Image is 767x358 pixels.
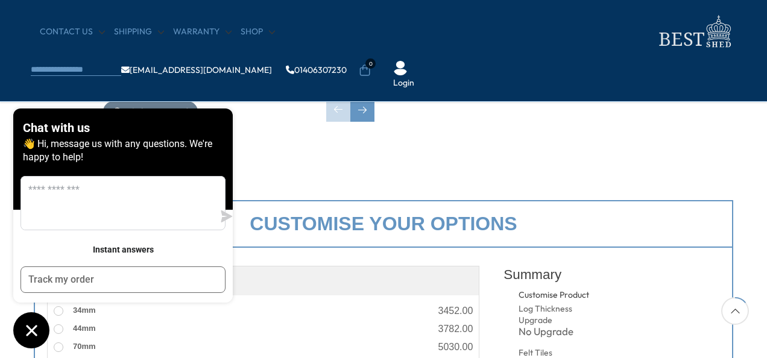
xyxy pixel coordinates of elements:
a: Login [393,77,414,89]
span: Click To Expand [126,106,188,117]
div: Next slide [350,98,374,122]
div: 5030.00 [438,342,473,352]
img: logo [652,12,736,51]
a: Shop [241,26,275,38]
div: Customise your options [34,200,733,248]
a: 0 [359,64,371,77]
inbox-online-store-chat: Shopify online store chat [10,108,236,348]
img: User Icon [393,61,408,75]
a: Shipping [114,26,164,38]
span: 0 [365,58,376,69]
div: Summary [503,260,720,289]
a: [EMAIL_ADDRESS][DOMAIN_NAME] [121,66,272,74]
a: Warranty [173,26,232,38]
div: 3452.00 [438,306,473,316]
div: 3782.00 [438,324,473,334]
div: No Upgrade [519,327,592,337]
div: Log Thickness Upgrade [519,303,592,327]
div: Previous slide [326,98,350,122]
div: Customise Product [519,289,633,301]
a: 01406307230 [286,66,347,74]
a: CONTACT US [40,26,105,38]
